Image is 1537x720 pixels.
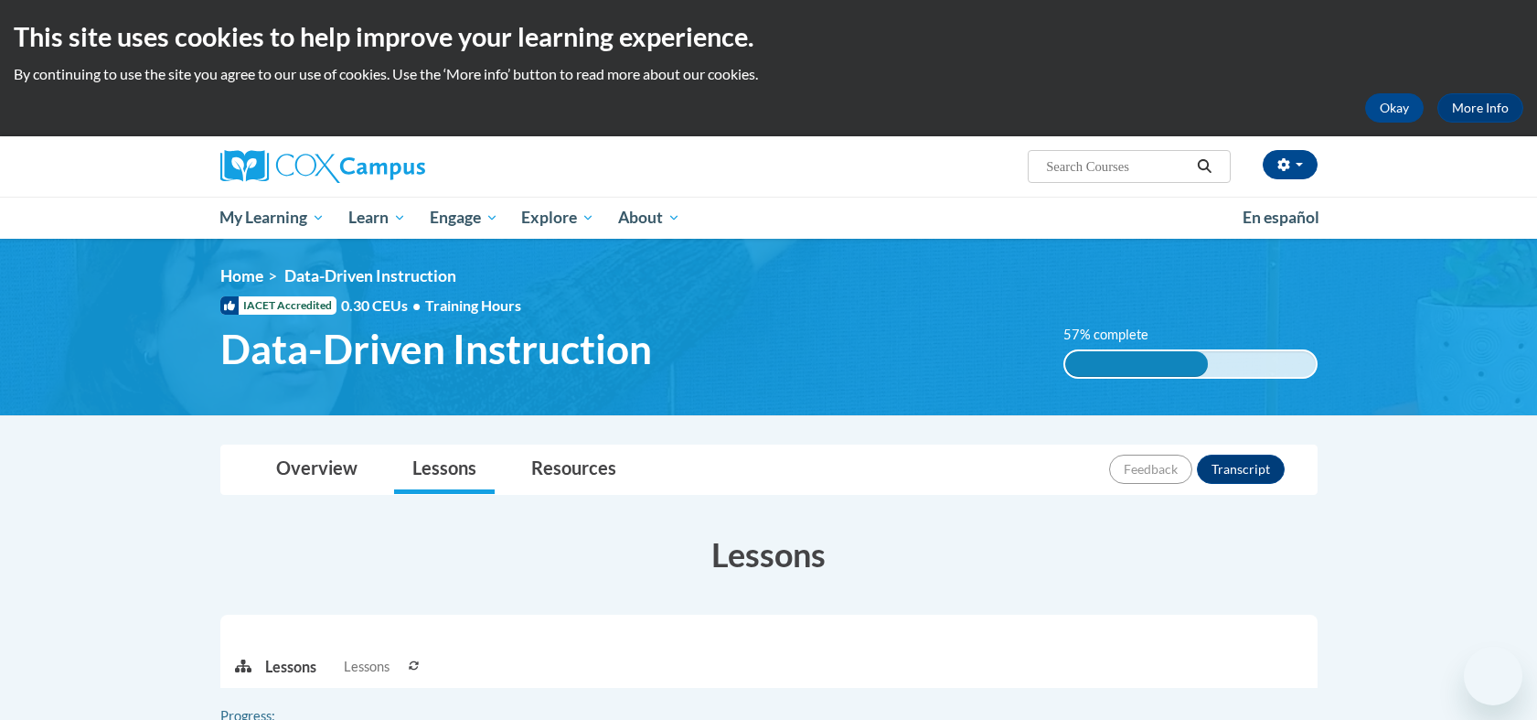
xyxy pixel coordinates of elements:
[220,532,1318,577] h3: Lessons
[14,18,1523,55] h2: This site uses cookies to help improve your learning experience.
[412,296,421,314] span: •
[220,150,425,183] img: Cox Campus
[1464,647,1522,705] iframe: Button to launch messaging window
[265,657,316,677] p: Lessons
[513,446,635,494] a: Resources
[341,296,425,316] span: 0.30 CEUs
[1044,156,1190,177] input: Search Courses
[1063,325,1169,345] label: 57% complete
[1231,199,1331,237] a: En español
[521,207,594,229] span: Explore
[284,266,456,285] span: Data-Driven Instruction
[220,150,568,183] a: Cox Campus
[1263,150,1318,179] button: Account Settings
[1109,455,1192,484] button: Feedback
[430,207,498,229] span: Engage
[618,207,680,229] span: About
[606,197,692,239] a: About
[348,207,406,229] span: Learn
[394,446,495,494] a: Lessons
[1190,156,1218,177] button: Search
[1437,93,1523,123] a: More Info
[220,266,263,285] a: Home
[219,207,325,229] span: My Learning
[344,657,390,677] span: Lessons
[1065,351,1208,377] div: 57% complete
[509,197,606,239] a: Explore
[336,197,418,239] a: Learn
[1243,208,1319,227] span: En español
[208,197,337,239] a: My Learning
[14,64,1523,84] p: By continuing to use the site you agree to our use of cookies. Use the ‘More info’ button to read...
[418,197,510,239] a: Engage
[258,446,376,494] a: Overview
[220,325,652,373] span: Data-Driven Instruction
[1365,93,1424,123] button: Okay
[1197,455,1285,484] button: Transcript
[425,296,521,314] span: Training Hours
[220,296,336,315] span: IACET Accredited
[193,197,1345,239] div: Main menu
